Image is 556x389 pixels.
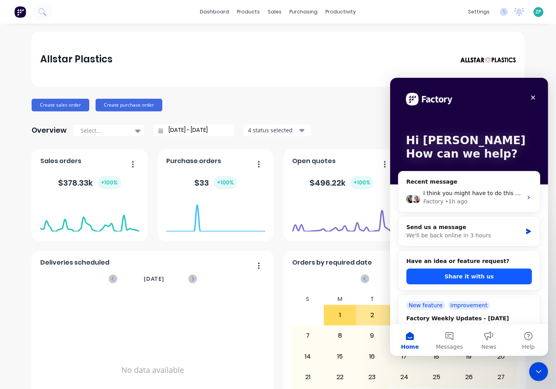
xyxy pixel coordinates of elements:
div: 2 [357,305,388,325]
div: + 100 % [98,176,121,189]
div: purchasing [286,6,322,18]
div: $ 378.33k [58,176,121,189]
div: S [292,293,324,305]
button: Share it with us [16,191,142,207]
div: $ 496.22k [310,176,374,189]
span: I think you might have to do this the same as [PERSON_NAME]. I can do them [DATE] if you guys are... [33,112,332,118]
div: + 100 % [350,176,374,189]
a: dashboard [196,6,233,18]
div: 22 [324,367,356,387]
button: News [79,246,118,278]
div: products [233,6,264,18]
span: Messages [46,266,73,272]
div: 15 [324,347,356,366]
div: 18 [421,347,453,366]
div: Overview [32,122,67,138]
button: Help [118,246,158,278]
div: $ 33 [194,176,237,189]
button: 4 status selected [244,124,311,136]
div: sales [264,6,286,18]
div: settings [464,6,494,18]
div: New feature [16,223,55,232]
span: Home [11,266,28,272]
div: 3 [389,305,420,325]
div: Send us a messageWe'll be back online in 3 hours [8,139,150,169]
div: M [324,293,356,305]
div: Improvement [58,223,100,232]
button: Messages [39,246,79,278]
span: Deliveries scheduled [40,258,109,267]
div: 9 [357,326,388,346]
iframe: Intercom live chat [529,362,548,381]
img: Factory [14,6,26,18]
span: News [91,266,106,272]
div: 24 [389,367,420,387]
div: 14 [292,347,324,366]
button: Create sales order [32,99,89,111]
div: 8 [324,326,356,346]
div: 27 [485,367,517,387]
div: T [356,293,389,305]
span: [DATE] [144,274,164,283]
div: W [388,293,421,305]
div: 26 [453,367,485,387]
div: 4 status selected [248,126,298,134]
span: Help [132,266,145,272]
div: 7 [292,326,324,346]
div: Factory Weekly Updates - [DATE] [16,237,128,245]
div: • 1h ago [55,120,77,128]
div: Factory [33,120,53,128]
button: Create purchase order [96,99,162,111]
iframe: Intercom live chat [390,78,548,356]
img: Allstar Plastics [460,57,516,63]
div: + 100 % [214,176,237,189]
div: Send us a message [16,145,132,154]
h2: Have an idea or feature request? [16,179,142,188]
span: Sales orders [40,156,81,166]
span: ZP [536,8,541,15]
div: 10 [389,326,420,346]
div: We'll be back online in 3 hours [16,154,132,162]
div: 19 [453,347,485,366]
div: 1 [324,305,356,325]
div: Close [136,13,150,27]
div: 17 [389,347,420,366]
div: 21 [292,367,324,387]
div: 16 [357,347,388,366]
div: 25 [421,367,453,387]
div: New featureImprovementFactory Weekly Updates - [DATE] [8,216,150,261]
span: Open quotes [292,156,336,166]
div: productivity [322,6,360,18]
span: Purchase orders [166,156,221,166]
div: Allstar Plastics [40,51,113,67]
div: 23 [357,367,388,387]
div: 20 [485,347,517,366]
